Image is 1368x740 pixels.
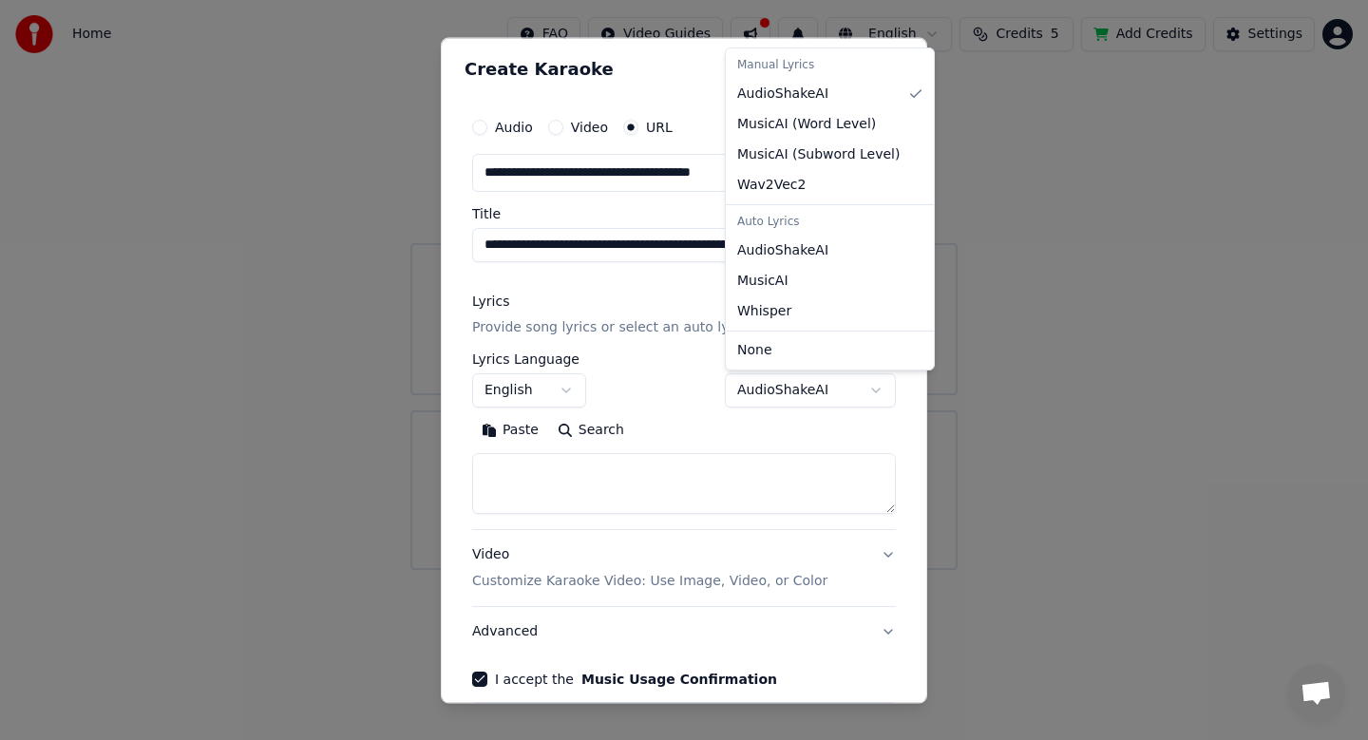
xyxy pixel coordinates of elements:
[730,52,930,79] div: Manual Lyrics
[737,272,788,291] span: MusicAI
[737,241,828,260] span: AudioShakeAI
[737,302,791,321] span: Whisper
[737,145,900,164] span: MusicAI ( Subword Level )
[737,85,828,104] span: AudioShakeAI
[737,115,876,134] span: MusicAI ( Word Level )
[737,176,806,195] span: Wav2Vec2
[737,341,772,360] span: None
[730,209,930,236] div: Auto Lyrics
